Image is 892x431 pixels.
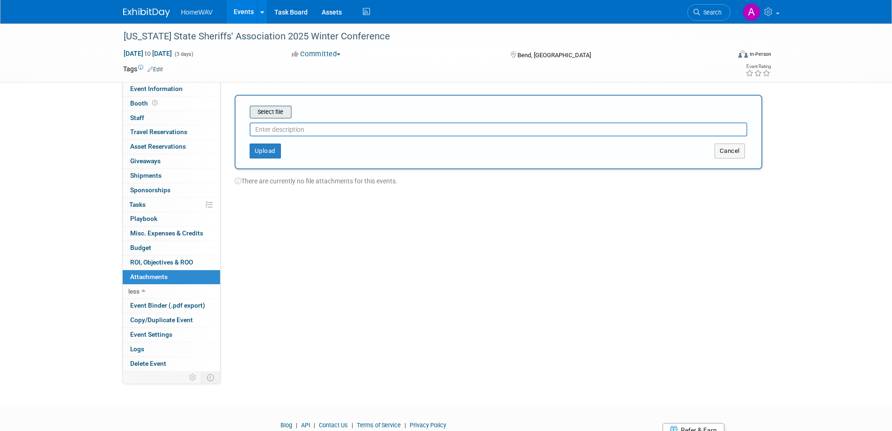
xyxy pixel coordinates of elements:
[250,144,281,159] button: Upload
[745,64,771,69] div: Event Rating
[517,52,591,59] span: Bend, [GEOGRAPHIC_DATA]
[130,157,161,165] span: Giveaways
[185,371,201,384] td: Personalize Event Tab Strip
[130,186,170,194] span: Sponsorships
[123,256,220,270] a: ROI, Objectives & ROO
[123,8,170,17] img: ExhibitDay
[174,51,193,57] span: (3 days)
[743,3,760,21] img: Amanda Jasper
[123,328,220,342] a: Event Settings
[130,345,144,353] span: Logs
[749,51,771,58] div: In-Person
[130,85,183,92] span: Event Information
[130,360,166,367] span: Delete Event
[123,97,220,111] a: Booth
[130,258,193,266] span: ROI, Objectives & ROO
[201,371,220,384] td: Toggle Event Tabs
[250,122,747,136] input: Enter description
[280,422,292,429] a: Blog
[123,169,220,183] a: Shipments
[123,82,220,96] a: Event Information
[410,422,446,429] a: Privacy Policy
[700,9,722,16] span: Search
[130,316,193,324] span: Copy/Duplicate Event
[150,99,159,106] span: Booth not reserved yet
[349,422,355,429] span: |
[123,198,220,212] a: Tasks
[130,114,144,121] span: Staff
[130,172,162,179] span: Shipments
[130,229,203,237] span: Misc. Expenses & Credits
[123,64,163,74] td: Tags
[128,287,140,295] span: less
[123,49,172,58] span: [DATE] [DATE]
[130,273,168,280] span: Attachments
[130,244,151,251] span: Budget
[123,241,220,255] a: Budget
[130,143,186,150] span: Asset Reservations
[402,422,408,429] span: |
[123,270,220,284] a: Attachments
[123,183,220,197] a: Sponsorships
[738,50,748,58] img: Format-Inperson.png
[123,357,220,371] a: Delete Event
[123,111,220,125] a: Staff
[181,8,213,16] span: HomeWAV
[357,422,401,429] a: Terms of Service
[123,285,220,299] a: less
[123,125,220,139] a: Travel Reservations
[130,302,205,309] span: Event Binder (.pdf export)
[130,99,159,107] span: Booth
[123,154,220,168] a: Giveaways
[294,422,300,429] span: |
[319,422,348,429] a: Contact Us
[143,50,152,57] span: to
[123,313,220,327] a: Copy/Duplicate Event
[130,215,157,222] span: Playbook
[687,4,730,21] a: Search
[123,140,220,154] a: Asset Reservations
[130,128,187,136] span: Travel Reservations
[123,342,220,356] a: Logs
[120,28,716,45] div: [US_STATE] State Sheriffs' Association 2025 Winter Conference
[123,212,220,226] a: Playbook
[147,66,163,73] a: Edit
[715,144,745,159] button: Cancel
[130,331,172,338] span: Event Settings
[288,49,344,59] button: Committed
[123,299,220,313] a: Event Binder (.pdf export)
[311,422,317,429] span: |
[301,422,310,429] a: API
[123,227,220,241] a: Misc. Expenses & Credits
[129,201,146,208] span: Tasks
[235,169,762,186] div: There are currently no file attachments for this events.
[675,49,772,63] div: Event Format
